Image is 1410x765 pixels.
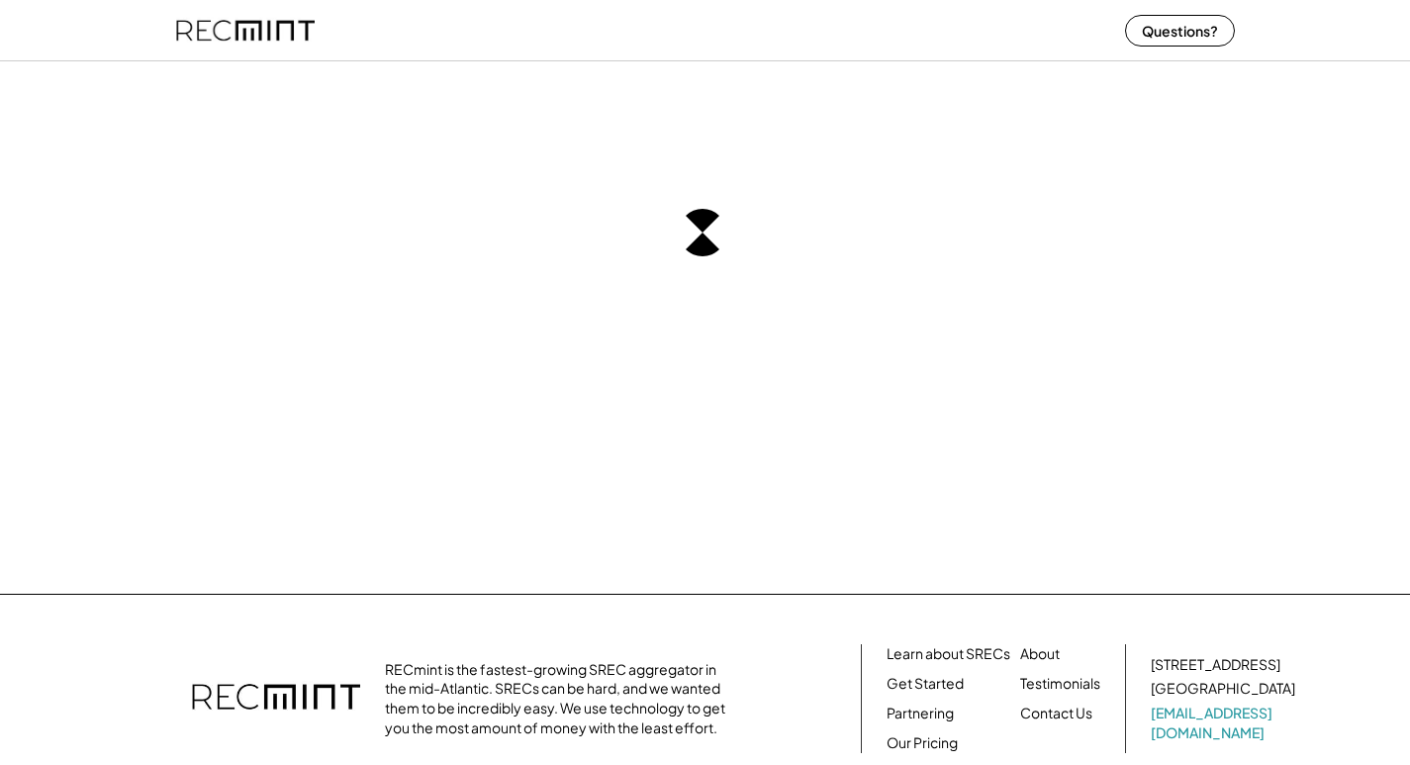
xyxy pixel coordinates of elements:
a: Get Started [887,674,964,694]
a: Partnering [887,704,954,723]
img: recmint-logotype%403x.png [192,664,360,733]
div: [GEOGRAPHIC_DATA] [1151,679,1295,699]
a: [EMAIL_ADDRESS][DOMAIN_NAME] [1151,704,1299,742]
a: About [1020,644,1060,664]
img: recmint-logotype%403x%20%281%29.jpeg [176,4,315,56]
a: Learn about SRECs [887,644,1010,664]
a: Contact Us [1020,704,1092,723]
div: [STREET_ADDRESS] [1151,655,1280,675]
div: RECmint is the fastest-growing SREC aggregator in the mid-Atlantic. SRECs can be hard, and we wan... [385,660,736,737]
a: Testimonials [1020,674,1100,694]
a: Our Pricing [887,733,958,753]
button: Questions? [1125,15,1235,47]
